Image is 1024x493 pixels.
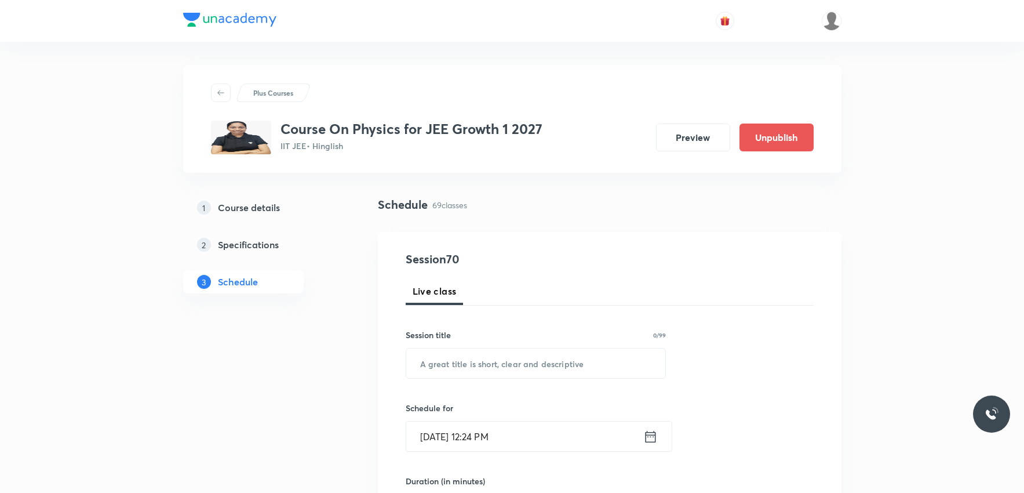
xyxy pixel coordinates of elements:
[406,349,666,378] input: A great title is short, clear and descriptive
[985,407,999,421] img: ttu
[197,201,211,215] p: 1
[183,196,341,219] a: 1Course details
[218,238,279,252] h5: Specifications
[211,121,271,154] img: ef892c91d64643ce88e7487ac924278e.jpg
[406,329,451,341] h6: Session title
[253,88,293,98] p: Plus Courses
[280,121,542,137] h3: Course On Physics for JEE Growth 1 2027
[183,233,341,256] a: 2Specifications
[413,284,457,298] span: Live class
[218,275,258,289] h5: Schedule
[197,238,211,252] p: 2
[406,402,666,414] h6: Schedule for
[197,275,211,289] p: 3
[378,196,428,213] h4: Schedule
[822,11,841,31] img: Arvind Bhargav
[653,332,666,338] p: 0/99
[406,475,485,487] h6: Duration (in minutes)
[739,124,814,151] button: Unpublish
[656,124,730,151] button: Preview
[183,13,276,30] a: Company Logo
[218,201,280,215] h5: Course details
[432,199,467,211] p: 69 classes
[183,13,276,27] img: Company Logo
[716,12,734,30] button: avatar
[720,16,730,26] img: avatar
[406,251,617,268] h4: Session 70
[280,140,542,152] p: IIT JEE • Hinglish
